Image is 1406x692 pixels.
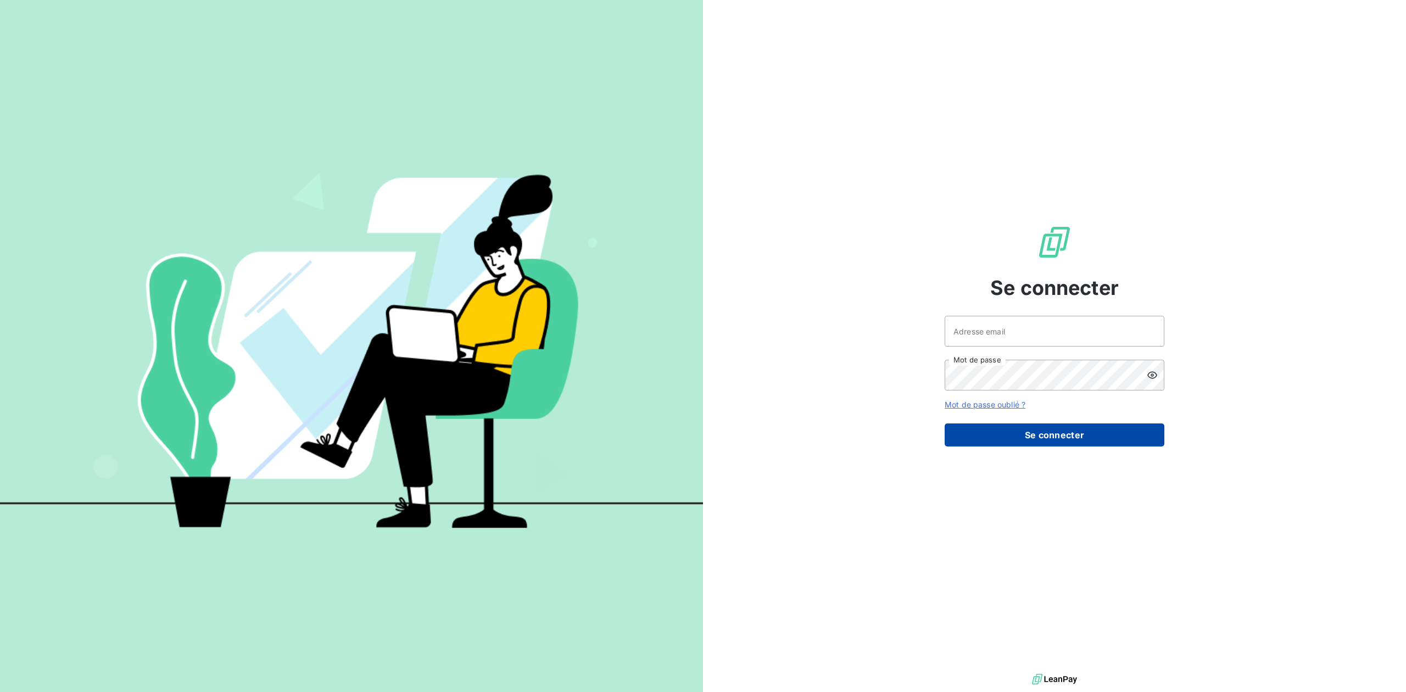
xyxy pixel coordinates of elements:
[945,423,1164,447] button: Se connecter
[1032,671,1077,688] img: logo
[1037,225,1072,260] img: Logo LeanPay
[945,400,1025,409] a: Mot de passe oublié ?
[990,273,1119,303] span: Se connecter
[945,316,1164,347] input: placeholder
